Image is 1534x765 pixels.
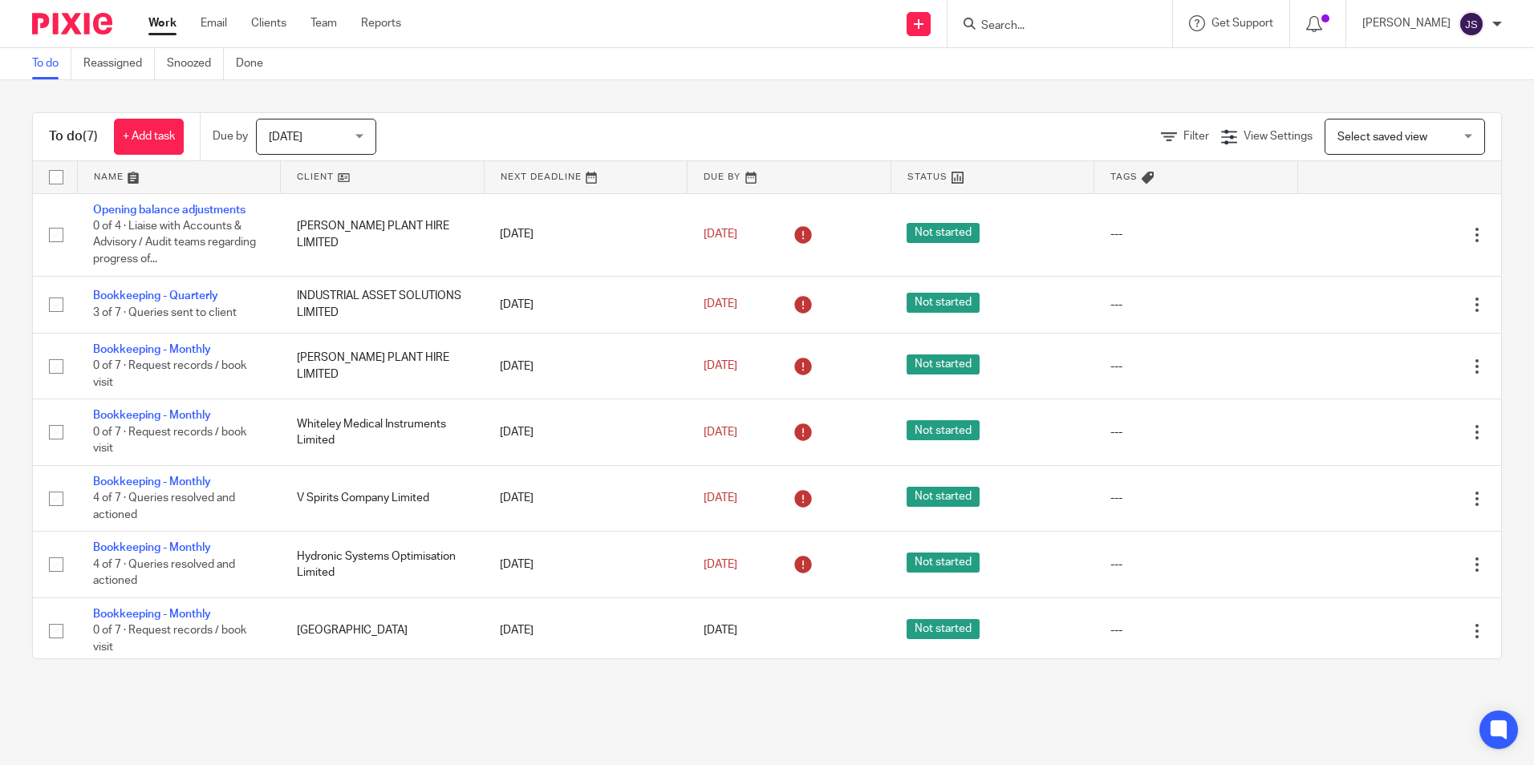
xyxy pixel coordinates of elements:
[484,276,688,333] td: [DATE]
[281,193,485,276] td: [PERSON_NAME] PLANT HIRE LIMITED
[484,333,688,399] td: [DATE]
[281,465,485,531] td: V Spirits Company Limited
[114,119,184,155] a: + Add task
[93,625,246,653] span: 0 of 7 · Request records / book visit
[907,420,980,440] span: Not started
[148,15,177,31] a: Work
[83,48,155,79] a: Reassigned
[269,132,302,143] span: [DATE]
[93,361,246,389] span: 0 of 7 · Request records / book visit
[93,609,211,620] a: Bookkeeping - Monthly
[83,130,98,143] span: (7)
[1110,490,1282,506] div: ---
[1459,11,1484,37] img: svg%3E
[93,476,211,488] a: Bookkeeping - Monthly
[1244,131,1313,142] span: View Settings
[361,15,401,31] a: Reports
[93,559,235,587] span: 4 of 7 · Queries resolved and actioned
[93,427,246,455] span: 0 of 7 · Request records / book visit
[1183,131,1209,142] span: Filter
[213,128,248,144] p: Due by
[1110,622,1282,638] div: ---
[1110,297,1282,313] div: ---
[1110,358,1282,374] div: ---
[93,290,218,302] a: Bookkeeping - Quarterly
[281,597,485,663] td: [GEOGRAPHIC_DATA]
[281,532,485,597] td: Hydronic Systems Optimisation Limited
[251,15,286,31] a: Clients
[484,532,688,597] td: [DATE]
[93,542,211,553] a: Bookkeeping - Monthly
[980,19,1124,34] input: Search
[32,13,112,34] img: Pixie
[1110,226,1282,242] div: ---
[32,48,71,79] a: To do
[907,487,980,507] span: Not started
[704,427,737,438] span: [DATE]
[49,128,98,145] h1: To do
[93,344,211,355] a: Bookkeeping - Monthly
[907,619,980,639] span: Not started
[704,299,737,310] span: [DATE]
[1110,557,1282,573] div: ---
[93,492,235,520] span: 4 of 7 · Queries resolved and actioned
[281,333,485,399] td: [PERSON_NAME] PLANT HIRE LIMITED
[93,204,246,216] a: Opening balance adjustments
[236,48,275,79] a: Done
[907,293,980,313] span: Not started
[704,492,737,504] span: [DATE]
[1110,424,1282,440] div: ---
[704,559,737,570] span: [DATE]
[484,193,688,276] td: [DATE]
[907,552,980,573] span: Not started
[704,625,737,637] span: [DATE]
[907,354,980,374] span: Not started
[310,15,337,31] a: Team
[907,223,980,243] span: Not started
[167,48,224,79] a: Snoozed
[281,276,485,333] td: INDUSTRIAL ASSET SOLUTIONS LIMITED
[484,399,688,465] td: [DATE]
[93,307,237,318] span: 3 of 7 · Queries sent to client
[484,597,688,663] td: [DATE]
[1211,18,1273,29] span: Get Support
[1110,172,1138,181] span: Tags
[1362,15,1451,31] p: [PERSON_NAME]
[281,399,485,465] td: Whiteley Medical Instruments Limited
[93,410,211,421] a: Bookkeeping - Monthly
[93,221,256,265] span: 0 of 4 · Liaise with Accounts & Advisory / Audit teams regarding progress of...
[484,465,688,531] td: [DATE]
[1337,132,1427,143] span: Select saved view
[704,361,737,372] span: [DATE]
[201,15,227,31] a: Email
[704,229,737,240] span: [DATE]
